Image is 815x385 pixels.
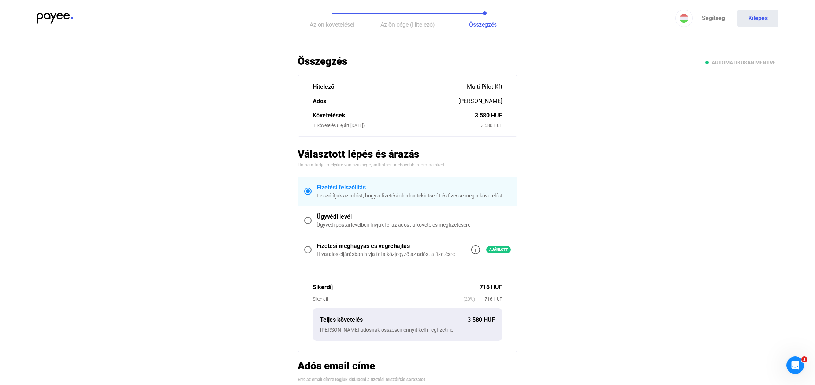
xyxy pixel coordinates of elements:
[317,183,511,192] div: Fizetési felszólítás
[468,316,495,324] div: 3 580 HUF
[467,83,502,91] div: Multi-Pilot Kft
[693,10,734,27] a: Segítség
[298,55,517,68] h2: Összegzés
[320,326,495,333] div: [PERSON_NAME] adósnak összesen ennyit kell megfizetnie
[313,295,464,303] div: Siker díj
[313,122,481,129] div: 1. követelés (Lejárt [DATE])
[680,14,688,23] img: HU
[313,283,480,292] div: Sikerdíj
[458,97,502,106] div: [PERSON_NAME]
[317,221,511,229] div: Ügyvédi postai levélben hívjuk fel az adóst a követelés megfizetésére
[471,245,511,254] a: info-grey-outlineAjánlott
[317,250,455,258] div: Hivatalos eljárásban hívja fel a közjegyző az adóst a fizetésre
[313,111,475,120] div: Követelések
[298,162,400,167] span: Ha nem tudja, melyikre van szüksége, kattintson ide
[317,242,455,250] div: Fizetési meghagyás és végrehajtás
[400,162,444,167] a: bővebb információkért
[675,10,693,27] button: HU
[317,212,511,221] div: Ügyvédi levél
[475,295,502,303] span: 716 HUF
[786,356,804,374] iframe: Intercom live chat
[298,376,517,383] div: Erre az email címre fogjuk kiküldeni a fizetési felszólítás sorozatot
[486,246,511,253] span: Ajánlott
[298,359,517,372] h2: Adós email címe
[464,295,475,303] span: (20%)
[475,111,502,120] div: 3 580 HUF
[37,13,73,24] img: payee-logo
[313,97,458,106] div: Adós
[320,316,468,324] div: Teljes követelés
[317,192,511,199] div: Felszólítjuk az adóst, hogy a fizetési oldalon tekintse át és fizesse meg a követelést
[298,148,517,161] h2: Választott lépés és árazás
[481,122,502,129] div: 3 580 HUF
[737,10,778,27] button: Kilépés
[380,21,435,28] span: Az ön cége (Hitelező)
[471,245,480,254] img: info-grey-outline
[801,356,807,362] span: 1
[469,21,497,28] span: Összegzés
[310,21,354,28] span: Az ön követelései
[313,83,467,91] div: Hitelező
[480,283,502,292] div: 716 HUF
